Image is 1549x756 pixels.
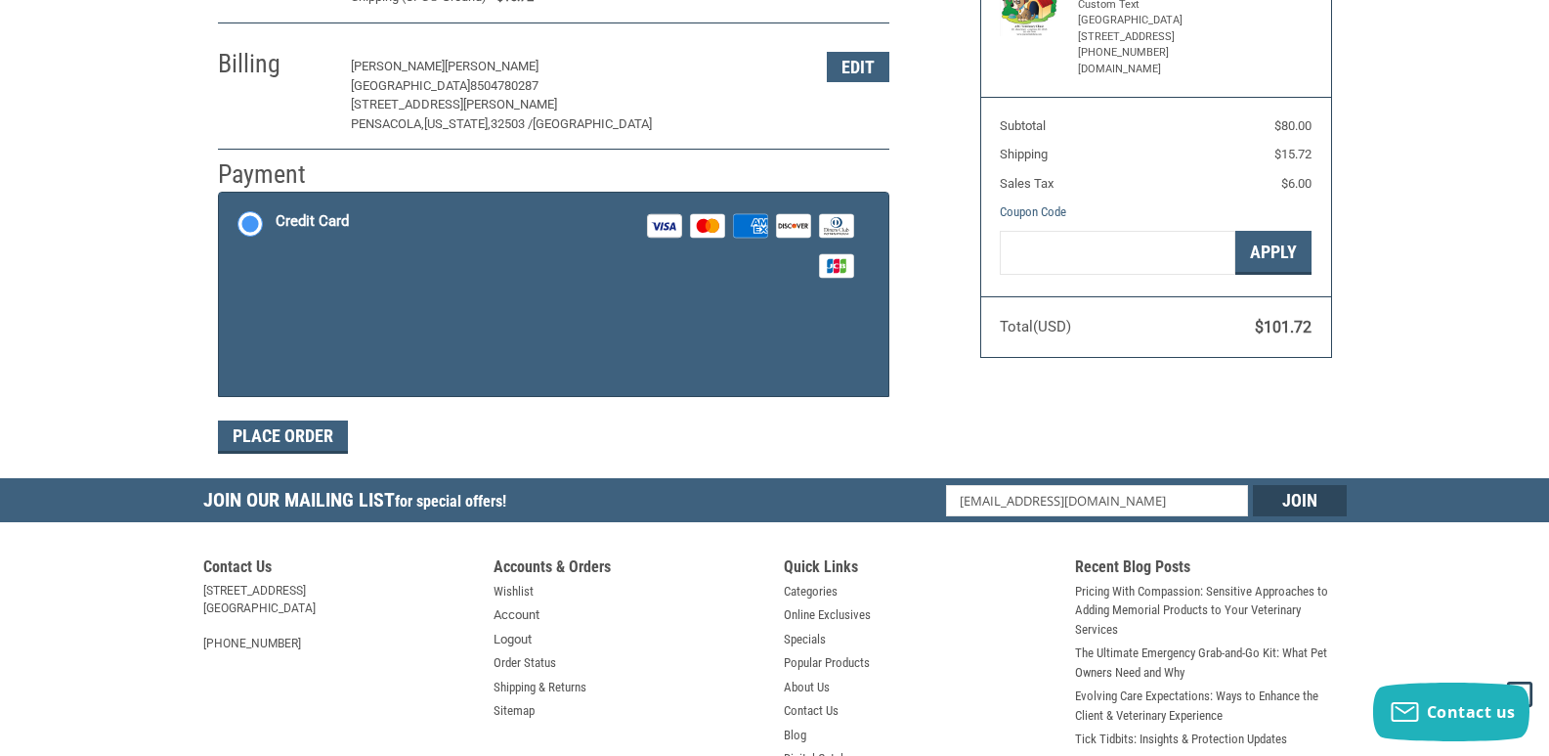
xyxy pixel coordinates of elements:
[494,678,586,697] a: Shipping & Returns
[445,59,538,73] span: [PERSON_NAME]
[784,678,830,697] a: About Us
[1000,204,1066,219] a: Coupon Code
[827,52,889,82] button: Edit
[218,48,332,80] h2: Billing
[1000,147,1048,161] span: Shipping
[494,557,765,582] h5: Accounts & Orders
[395,492,506,511] span: for special offers!
[784,582,838,601] a: Categories
[1075,557,1347,582] h5: Recent Blog Posts
[784,653,870,673] a: Popular Products
[203,557,475,582] h5: Contact Us
[1253,485,1347,516] input: Join
[533,116,652,131] span: [GEOGRAPHIC_DATA]
[1000,118,1046,133] span: Subtotal
[784,605,871,625] a: Online Exclusives
[276,205,349,238] div: Credit Card
[1373,683,1529,741] button: Contact us
[946,485,1248,516] input: Email
[424,116,491,131] span: [US_STATE],
[1274,118,1312,133] span: $80.00
[1075,644,1347,682] a: The Ultimate Emergency Grab-and-Go Kit: What Pet Owners Need and Why
[494,701,535,721] a: Sitemap
[470,78,538,93] span: 8504780287
[1075,582,1347,640] a: Pricing With Compassion: Sensitive Approaches to Adding Memorial Products to Your Veterinary Serv...
[494,605,539,625] a: Account
[784,701,839,721] a: Contact Us
[784,557,1055,582] h5: Quick Links
[1235,231,1312,275] button: Apply
[351,116,424,131] span: PENSACOLA,
[1281,176,1312,191] span: $6.00
[784,630,826,649] a: Specials
[203,582,475,652] address: [STREET_ADDRESS] [GEOGRAPHIC_DATA] [PHONE_NUMBER]
[1274,147,1312,161] span: $15.72
[351,59,445,73] span: [PERSON_NAME]
[494,653,556,673] a: Order Status
[784,726,806,745] a: Blog
[203,478,516,528] h5: Join Our Mailing List
[351,78,470,93] span: [GEOGRAPHIC_DATA]
[494,582,534,601] a: Wishlist
[351,97,557,111] span: [STREET_ADDRESS][PERSON_NAME]
[1000,231,1235,275] input: Gift Certificate or Coupon Code
[1075,687,1347,725] a: Evolving Care Expectations: Ways to Enhance the Client & Veterinary Experience
[1000,176,1054,191] span: Sales Tax
[1255,318,1312,336] span: $101.72
[1075,730,1287,749] a: Tick Tidbits: Insights & Protection Updates
[218,421,348,454] button: Place Order
[1427,701,1516,723] span: Contact us
[491,116,533,131] span: 32503 /
[494,630,532,649] a: Logout
[1000,318,1071,335] span: Total (USD)
[218,158,332,191] h2: Payment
